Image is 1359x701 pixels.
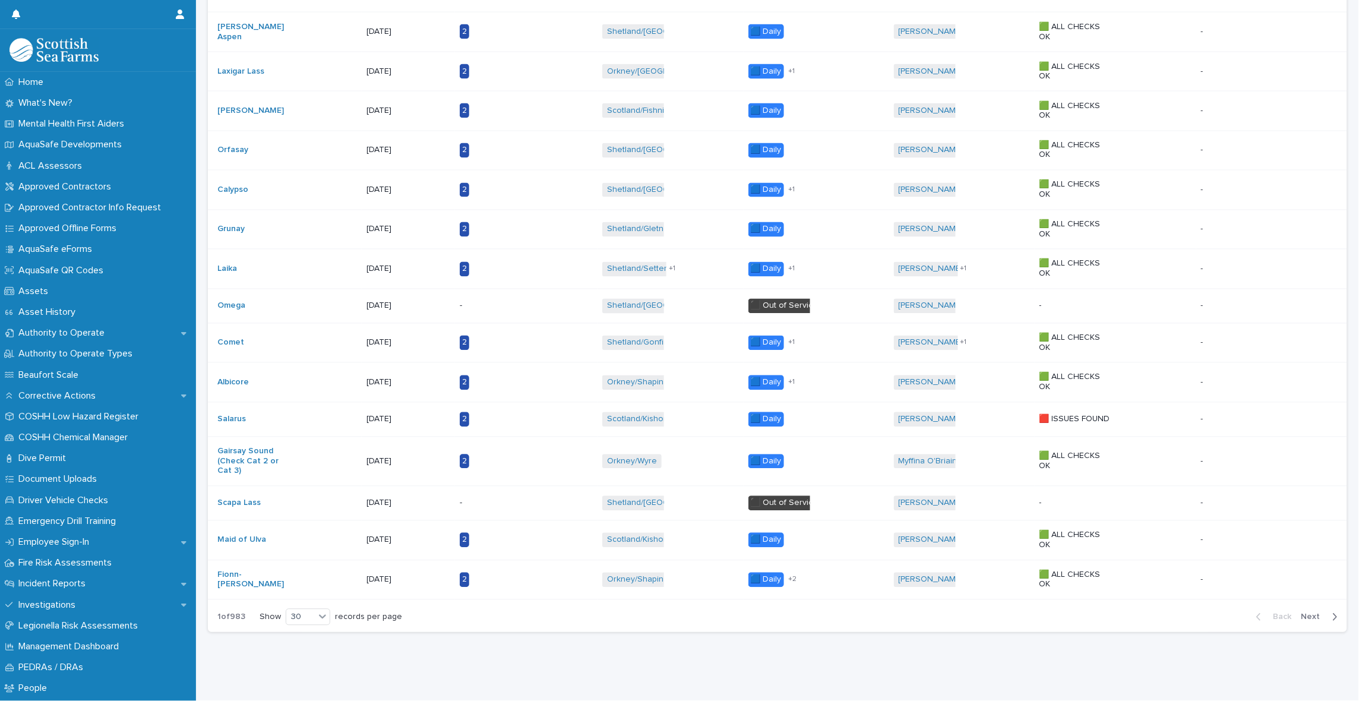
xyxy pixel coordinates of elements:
tr: [PERSON_NAME] [DATE]2Scotland/Fishnish A 🟦 Daily[PERSON_NAME] 🟩 ALL CHECKS OK-- [208,91,1347,131]
p: - [1201,375,1206,388]
div: 🟦 Daily [748,262,784,277]
a: Orkney/Shapinsay [607,378,677,388]
div: 🟦 Daily [748,454,784,469]
div: 2 [460,24,469,39]
p: 🟩 ALL CHECKS OK [1039,220,1114,240]
p: - [1201,143,1206,156]
a: Fionn-[PERSON_NAME] [217,570,292,591]
a: Orkney/Shapinsay [607,575,677,585]
a: Shetland/[GEOGRAPHIC_DATA] [607,498,725,509]
button: Back [1247,612,1297,623]
p: Corrective Actions [14,390,105,402]
img: bPIBxiqnSb2ggTQWdOVV [10,38,99,62]
p: 🟩 ALL CHECKS OK [1039,531,1114,551]
p: Incident Reports [14,578,95,589]
p: [DATE] [366,67,441,77]
a: Scapa Lass [217,498,261,509]
tr: Omega [DATE]-Shetland/[GEOGRAPHIC_DATA] ⬛️ Out of Service[PERSON_NAME] --- [208,289,1347,324]
a: Shetland/Gletness [607,225,677,235]
p: Driver Vehicle Checks [14,495,118,506]
a: [PERSON_NAME] [899,415,963,425]
div: 🟦 Daily [748,375,784,390]
div: 2 [460,143,469,158]
tr: Laxigar Lass [DATE]2Orkney/[GEOGRAPHIC_DATA] 🟦 Daily+1[PERSON_NAME] 🟩 ALL CHECKS OK-- [208,52,1347,91]
a: Scotland/Fishnish A [607,106,681,116]
a: Laika [217,264,237,274]
p: Investigations [14,599,85,611]
tr: Gairsay Sound (Check Cat 2 or Cat 3) [DATE]2Orkney/Wyre 🟦 DailyMyffina O'Briain 🟩 ALL CHECKS OK-- [208,437,1347,486]
p: [DATE] [366,575,441,585]
div: 🟦 Daily [748,64,784,79]
div: 2 [460,64,469,79]
a: Shetland/Setterness South [607,264,710,274]
p: [DATE] [366,146,441,156]
tr: Fionn-[PERSON_NAME] [DATE]2Orkney/Shapinsay 🟦 Daily+2[PERSON_NAME] 🟩 ALL CHECKS OK-- [208,560,1347,600]
a: Scotland/Kishorn Shared Shorebase [607,415,747,425]
p: 🟩 ALL CHECKS OK [1039,259,1114,279]
tr: Salarus [DATE]2Scotland/Kishorn Shared Shorebase 🟦 Daily[PERSON_NAME] 🟥 ISSUES FOUND-- [208,403,1347,437]
span: Next [1301,613,1328,621]
div: 2 [460,262,469,277]
div: 2 [460,103,469,118]
p: [DATE] [366,225,441,235]
div: 🟦 Daily [748,412,784,427]
p: - [1201,64,1206,77]
div: ⬛️ Out of Service [748,496,821,511]
span: + 1 [960,339,967,346]
p: Authority to Operate [14,327,114,339]
a: Salarus [217,415,246,425]
p: 🟩 ALL CHECKS OK [1039,62,1114,82]
p: Authority to Operate Types [14,348,142,359]
p: - [1201,103,1206,116]
a: Shetland/[GEOGRAPHIC_DATA] [607,185,725,195]
a: Myffina O'Briain [899,457,957,467]
p: - [1201,24,1206,37]
p: - [1201,222,1206,235]
tr: [PERSON_NAME] Aspen [DATE]2Shetland/[GEOGRAPHIC_DATA] 🟦 Daily[PERSON_NAME] 🟩 ALL CHECKS OK-- [208,12,1347,52]
p: People [14,683,56,694]
p: Dive Permit [14,453,75,464]
div: 🟦 Daily [748,143,784,158]
p: [DATE] [366,378,441,388]
p: Home [14,77,53,88]
tr: Orfasay [DATE]2Shetland/[GEOGRAPHIC_DATA] 🟦 Daily[PERSON_NAME] 🟩 ALL CHECKS OK-- [208,131,1347,170]
p: 🟩 ALL CHECKS OK [1039,180,1114,200]
p: Legionella Risk Assessments [14,620,147,631]
div: 2 [460,533,469,548]
p: - [1201,183,1206,195]
p: - [460,301,534,311]
p: Approved Contractor Info Request [14,202,170,213]
p: Approved Contractors [14,181,121,192]
a: Grunay [217,225,245,235]
div: 🟦 Daily [748,533,784,548]
span: + 1 [789,339,795,346]
p: Assets [14,286,58,297]
a: Shetland/Gonfirth Shorebase [607,338,719,348]
p: [DATE] [366,498,441,509]
p: 🟩 ALL CHECKS OK [1039,451,1114,472]
p: Fire Risk Assessments [14,557,121,569]
span: + 1 [789,379,795,386]
tr: Grunay [DATE]2Shetland/Gletness 🟦 Daily[PERSON_NAME] 🟩 ALL CHECKS OK-- [208,210,1347,250]
p: - [1039,498,1114,509]
tr: Albicore [DATE]2Orkney/Shapinsay 🟦 Daily+1[PERSON_NAME] 🟩 ALL CHECKS OK-- [208,363,1347,403]
p: 🟩 ALL CHECKS OK [1039,333,1114,353]
div: 30 [286,611,315,624]
div: 🟦 Daily [748,222,784,237]
p: AquaSafe eForms [14,244,102,255]
p: 🟩 ALL CHECKS OK [1039,101,1114,121]
a: [PERSON_NAME] [899,498,963,509]
div: 2 [460,222,469,237]
div: 2 [460,573,469,588]
p: 1 of 983 [208,603,255,632]
p: Emergency Drill Training [14,516,125,527]
a: Shetland/[GEOGRAPHIC_DATA] [607,27,725,37]
p: [DATE] [366,106,441,116]
p: Employee Sign-In [14,536,99,548]
div: 🟦 Daily [748,183,784,198]
button: Next [1297,612,1347,623]
p: - [1201,299,1206,311]
p: - [1201,454,1206,467]
a: [PERSON_NAME] [899,225,963,235]
span: + 1 [960,266,967,273]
